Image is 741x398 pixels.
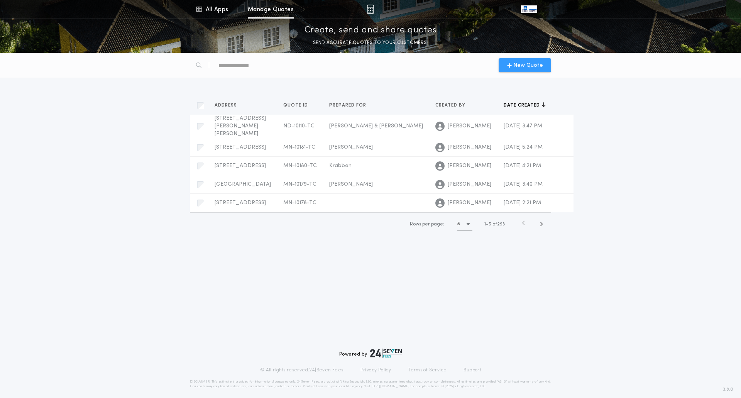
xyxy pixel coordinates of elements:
span: [PERSON_NAME] [448,144,491,151]
span: Krabben [329,163,352,169]
span: Prepared for [329,102,368,108]
button: 5 [457,218,472,230]
span: ND-10110-TC [283,123,315,129]
div: Powered by [339,349,402,358]
span: MN-10180-TC [283,163,317,169]
button: Date created [504,102,546,109]
span: [PERSON_NAME] [448,122,491,130]
span: [STREET_ADDRESS][PERSON_NAME][PERSON_NAME] [215,115,266,137]
img: vs-icon [521,5,537,13]
span: [DATE] 3:40 PM [504,181,543,187]
a: Terms of Service [408,367,447,373]
span: 1 [484,222,486,227]
img: img [367,5,374,14]
button: New Quote [499,58,551,72]
span: [DATE] 2:21 PM [504,200,541,206]
span: [STREET_ADDRESS] [215,200,266,206]
button: Quote ID [283,102,314,109]
span: [DATE] 4:21 PM [504,163,541,169]
a: [URL][DOMAIN_NAME] [371,385,409,388]
span: [PERSON_NAME] & [PERSON_NAME] [329,123,423,129]
span: MN-10181-TC [283,144,315,150]
button: Created by [435,102,471,109]
span: [PERSON_NAME] [329,144,373,150]
span: [PERSON_NAME] [448,199,491,207]
span: of 293 [492,221,505,228]
span: [PERSON_NAME] [448,181,491,188]
span: Quote ID [283,102,310,108]
span: [PERSON_NAME] [448,162,491,170]
span: [PERSON_NAME] [329,181,373,187]
button: Address [215,102,243,109]
span: 5 [489,222,491,227]
span: New Quote [513,61,543,69]
span: [GEOGRAPHIC_DATA] [215,181,271,187]
span: [STREET_ADDRESS] [215,144,266,150]
span: Created by [435,102,467,108]
span: [STREET_ADDRESS] [215,163,266,169]
p: DISCLAIMER: This estimate is provided for informational purposes only. 24|Seven Fees, a product o... [190,379,551,389]
span: Date created [504,102,541,108]
h1: 5 [457,220,460,228]
p: © All rights reserved. 24|Seven Fees [260,367,343,373]
span: Rows per page: [410,222,444,227]
a: Support [464,367,481,373]
span: MN-10178-TC [283,200,316,206]
span: MN-10179-TC [283,181,316,187]
span: 3.8.0 [723,386,733,393]
p: Create, send and share quotes [305,24,437,37]
span: [DATE] 5:24 PM [504,144,543,150]
img: logo [370,349,402,358]
span: [DATE] 3:47 PM [504,123,542,129]
a: Privacy Policy [360,367,391,373]
span: Address [215,102,239,108]
p: SEND ACCURATE QUOTES TO YOUR CUSTOMERS. [313,39,428,47]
